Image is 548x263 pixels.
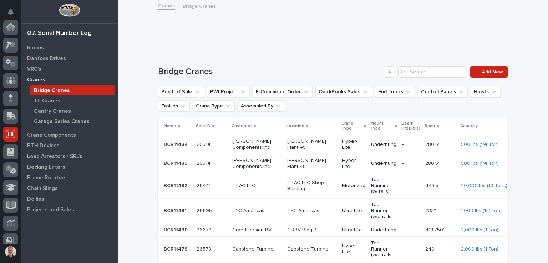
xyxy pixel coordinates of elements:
[197,159,212,167] p: 26514
[27,106,118,116] a: Gantry Cranes
[21,42,118,53] a: Radios
[461,161,499,167] a: 500 lbs (1/4 Ton)
[34,88,70,94] p: Bridge Cranes
[3,244,18,259] button: users-avatar
[21,183,118,194] a: Chain Slings
[371,177,396,195] p: Top Running (w/ rails)
[287,138,336,151] p: [PERSON_NAME] Plant 45
[158,100,190,112] button: Trollies
[21,194,118,204] a: Dollies
[371,240,396,258] p: Top Runner (w/o rails)
[207,86,250,98] button: PWI Project
[196,122,210,130] p: Sale ID
[253,86,313,98] button: E-Commerce Order
[425,122,435,130] p: Span
[21,204,118,215] a: Projects and Sales
[287,246,336,252] p: Capstone Turbine
[482,69,503,74] span: Add New
[21,151,118,162] a: Load Arrestors / SRL's
[287,208,336,214] p: TYC Americas
[461,227,498,233] a: 2,000 lbs (1 Ton)
[193,100,235,112] button: Crane Type
[461,246,498,252] a: 2,000 lbs (1 Ton)
[27,77,45,83] p: Cranes
[232,158,281,170] p: [PERSON_NAME] Components Inc
[342,243,365,255] p: Hyper-Lite
[34,108,71,115] p: Gantry Cranes
[402,208,420,214] p: -
[402,227,420,233] p: -
[197,226,213,233] p: 26672
[371,142,396,148] p: Underhung
[232,246,281,252] p: Capstone Turbine
[402,142,420,148] p: -
[27,132,76,138] p: Crane Components
[21,162,118,172] a: Decking Lifters
[197,140,212,148] p: 26514
[418,86,468,98] button: Control Panels
[59,4,80,17] img: Workspace Logo
[425,182,442,189] p: 443.5''
[164,159,189,167] p: BCR11483
[164,206,188,214] p: BCR11481
[461,183,507,189] a: 20,000 lbs (10 Tons)
[27,196,44,202] p: Dollies
[315,86,372,98] button: QuickBooks Sales
[461,142,499,148] a: 500 lbs (1/4 Ton)
[34,98,60,104] p: Jib Cranes
[164,226,189,233] p: BCR11480
[164,122,176,130] p: Name
[425,140,442,148] p: 280.5''
[371,161,396,167] p: Underhung
[27,185,58,192] p: Chain Slings
[21,74,118,85] a: Cranes
[197,182,212,189] p: 26441
[34,119,90,125] p: Garage Series Cranes
[21,53,118,64] a: Danfoss Drives
[27,143,60,149] p: BTH Devices
[158,86,204,98] button: Point of Sale
[402,161,420,167] p: -
[21,64,118,74] a: VRC's
[164,140,189,148] p: BCR11484
[370,120,393,133] p: Mount Type
[375,86,415,98] button: End Trucks
[21,172,118,183] a: Frame Rotators
[398,66,466,78] input: Search
[287,158,336,170] p: [PERSON_NAME] Plant 45
[158,1,175,10] a: Cranes
[27,56,66,62] p: Danfoss Drives
[232,208,281,214] p: TYC Americas
[27,96,118,106] a: Jib Cranes
[197,206,213,214] p: 26695
[342,138,365,151] p: Hyper-Lite
[402,246,420,252] p: -
[232,227,281,233] p: Grand Design RV
[27,66,41,73] p: VRC's
[402,183,420,189] p: -
[21,130,118,140] a: Crane Components
[164,182,189,189] p: BCR11482
[3,4,18,19] button: Notifications
[197,245,213,252] p: 26578
[425,245,438,252] p: 240''
[9,9,18,20] div: Notifications
[342,227,365,233] p: Ultra-Lite
[286,122,304,130] p: Location
[425,206,437,214] p: 233''
[342,183,365,189] p: Motorized
[27,30,92,37] div: 07. Serial Number Log
[425,159,442,167] p: 280.5''
[470,66,508,78] a: Add New
[342,208,365,214] p: Ultra-Lite
[232,183,281,189] p: J-TAC LLC
[27,175,67,181] p: Frame Rotators
[342,158,365,170] p: Hyper-Lite
[158,67,381,77] h1: Bridge Cranes
[471,86,501,98] button: Hoists
[238,100,285,112] button: Assembled By
[232,122,252,130] p: Customer
[232,138,281,151] p: [PERSON_NAME] Components Inc
[21,140,118,151] a: BTH Devices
